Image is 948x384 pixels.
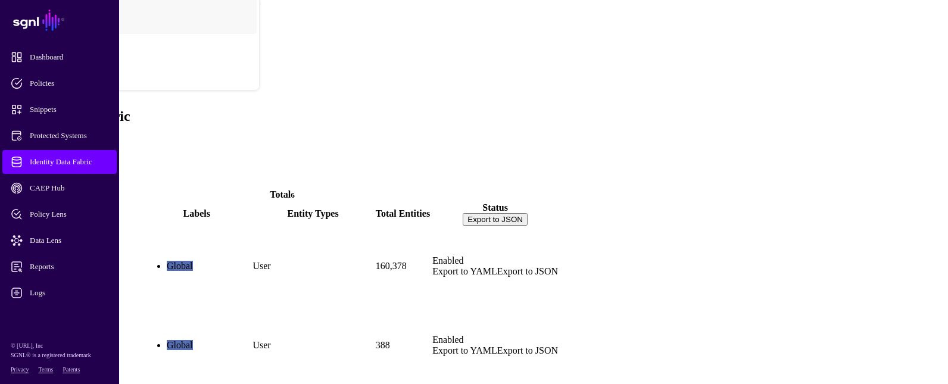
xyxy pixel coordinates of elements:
span: Protected Systems [11,130,127,142]
a: Export to YAML [432,266,497,276]
a: Identity Data Fabric [2,150,117,174]
a: Protected Systems [2,124,117,148]
span: Identity Data Fabric [11,156,127,168]
span: Entity Types [288,208,339,218]
a: Reports [2,255,117,279]
span: Enabled [432,335,463,345]
div: Total Entities [376,208,430,219]
a: Export to JSON [497,266,558,276]
a: Dashboard [2,45,117,69]
a: Policy Lens [2,202,117,226]
div: Log out [24,72,259,81]
span: Snippets [11,104,127,115]
a: Privacy [11,366,29,373]
a: POC [24,30,259,68]
a: Export to YAML [432,345,497,355]
a: Patents [63,366,80,373]
a: Policies [2,71,117,95]
span: Reports [11,261,127,273]
td: User [252,227,373,305]
small: 6 [291,191,295,199]
a: Export to JSON [497,345,558,355]
a: CAEP Hub [2,176,117,200]
a: Admin [2,307,117,331]
td: 160,378 [375,227,431,305]
div: Labels [143,208,250,219]
button: Export to JSON [463,213,528,226]
span: Data Lens [11,235,127,246]
a: SGNL [7,7,112,33]
h2: Identity Data Fabric [5,108,943,124]
a: Data Lens [2,229,117,252]
span: CAEP Hub [11,182,127,194]
span: Policies [11,77,127,89]
p: SGNL® is a registered trademark [11,351,108,360]
span: Dashboard [11,51,127,63]
span: Enabled [432,255,463,266]
a: Logs [2,281,117,305]
td: User [252,306,373,384]
td: 388 [375,306,431,384]
p: © [URL], Inc [11,341,108,351]
a: Terms [39,366,54,373]
a: Snippets [2,98,117,121]
span: Global [167,261,193,271]
span: Policy Lens [11,208,127,220]
div: Status [432,202,558,213]
span: Logs [11,287,127,299]
span: Global [167,340,193,350]
strong: Total [270,189,291,199]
